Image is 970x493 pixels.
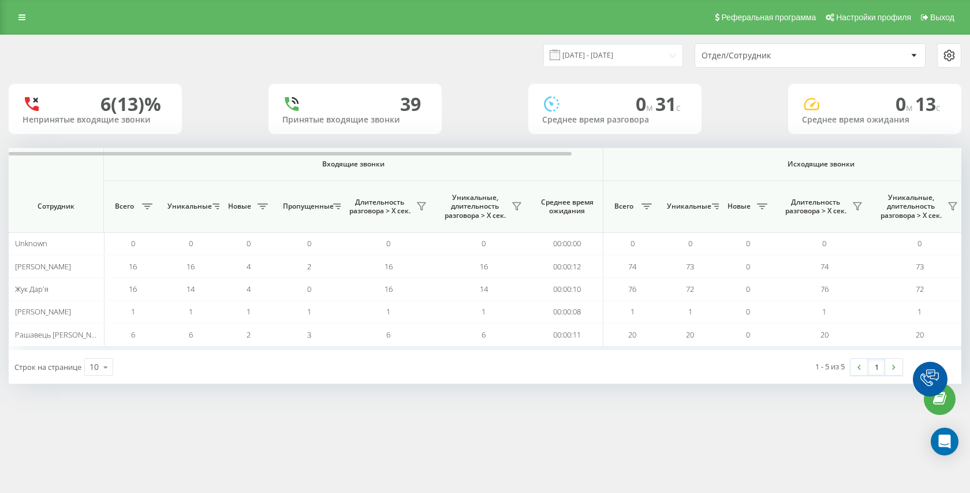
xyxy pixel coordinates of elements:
[247,306,251,317] span: 1
[746,306,750,317] span: 0
[482,329,486,340] span: 6
[820,261,829,272] span: 74
[89,361,99,373] div: 10
[480,261,488,272] span: 16
[283,202,330,211] span: Пропущенные
[822,238,826,249] span: 0
[702,51,840,61] div: Отдел/Сотрудник
[686,329,694,340] span: 20
[225,202,254,211] span: Новые
[686,261,694,272] span: 73
[628,329,636,340] span: 20
[129,284,137,294] span: 16
[630,238,635,249] span: 0
[916,261,924,272] span: 73
[15,284,48,294] span: Жук Дар'я
[746,329,750,340] span: 0
[636,91,655,116] span: 0
[646,101,655,114] span: м
[725,202,753,211] span: Новые
[746,261,750,272] span: 0
[531,301,603,323] td: 00:00:08
[655,91,681,116] span: 31
[630,306,635,317] span: 1
[878,193,944,220] span: Уникальные, длительность разговора > Х сек.
[688,238,692,249] span: 0
[542,115,688,125] div: Среднее время разговора
[906,101,915,114] span: м
[247,284,251,294] span: 4
[131,238,135,249] span: 0
[609,202,638,211] span: Всего
[307,238,311,249] span: 0
[167,202,209,211] span: Уникальные
[822,306,826,317] span: 1
[18,202,94,211] span: Сотрудник
[247,238,251,249] span: 0
[815,361,845,372] div: 1 - 5 из 5
[442,193,508,220] span: Уникальные, длительность разговора > Х сек.
[189,329,193,340] span: 6
[540,198,594,216] span: Среднее время ожидания
[917,306,921,317] span: 1
[247,329,251,340] span: 2
[746,284,750,294] span: 0
[307,329,311,340] span: 3
[400,93,421,115] div: 39
[931,428,958,455] div: Open Intercom Messenger
[896,91,915,116] span: 0
[820,284,829,294] span: 76
[531,255,603,277] td: 00:00:12
[531,278,603,301] td: 00:00:10
[868,359,885,375] a: 1
[782,198,849,216] span: Длительность разговора > Х сек.
[307,261,311,272] span: 2
[480,284,488,294] span: 14
[23,115,168,125] div: Непринятые входящие звонки
[131,306,135,317] span: 1
[916,284,924,294] span: 72
[802,115,947,125] div: Среднее время ожидания
[385,284,393,294] span: 16
[628,261,636,272] span: 74
[186,261,195,272] span: 16
[129,261,137,272] span: 16
[820,329,829,340] span: 20
[15,238,47,249] span: Unknown
[386,238,390,249] span: 0
[667,202,708,211] span: Уникальные
[15,329,109,340] span: Рашавець [PERSON_NAME]
[482,238,486,249] span: 0
[917,238,921,249] span: 0
[247,261,251,272] span: 4
[134,160,573,169] span: Входящие звонки
[282,115,428,125] div: Принятые входящие звонки
[189,306,193,317] span: 1
[186,284,195,294] span: 14
[721,13,816,22] span: Реферальная программа
[100,93,161,115] div: 6 (13)%
[688,306,692,317] span: 1
[531,323,603,346] td: 00:00:11
[189,238,193,249] span: 0
[916,329,924,340] span: 20
[14,362,81,372] span: Строк на странице
[836,13,911,22] span: Настройки профиля
[110,202,139,211] span: Всего
[386,329,390,340] span: 6
[628,284,636,294] span: 76
[307,284,311,294] span: 0
[531,232,603,255] td: 00:00:00
[346,198,413,216] span: Длительность разговора > Х сек.
[386,306,390,317] span: 1
[676,101,681,114] span: c
[915,91,941,116] span: 13
[131,329,135,340] span: 6
[307,306,311,317] span: 1
[686,284,694,294] span: 72
[746,238,750,249] span: 0
[930,13,954,22] span: Выход
[15,261,71,272] span: [PERSON_NAME]
[936,101,941,114] span: c
[385,261,393,272] span: 16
